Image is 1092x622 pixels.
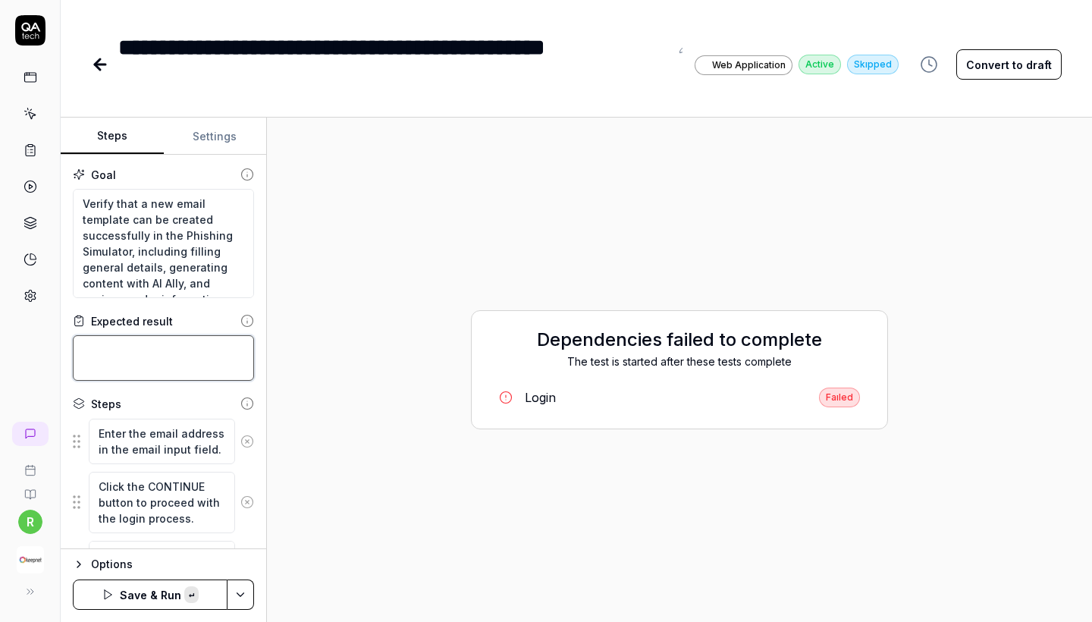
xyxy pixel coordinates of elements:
[819,388,860,407] div: Faıled
[91,555,254,573] div: Options
[73,555,254,573] button: Options
[235,426,259,457] button: Remove step
[73,580,227,610] button: Save & Run↵
[525,388,556,407] div: Login
[911,49,947,80] button: View version history
[235,487,259,517] button: Remove step
[6,452,54,476] a: Book a call with us
[91,313,173,329] div: Expected result
[235,548,259,579] button: Remove step
[184,586,199,603] kbd: ↵
[695,55,792,75] a: Web Application
[61,118,164,155] button: Steps
[847,55,899,74] div: Skıpped
[956,49,1062,80] button: Convert to draft
[487,326,872,353] h2: Dependencies failed to complete
[91,396,121,412] div: Steps
[17,546,44,573] img: Keepnet Logo
[73,418,254,465] div: Suggestions
[6,476,54,501] a: Documentation
[18,510,42,534] button: r
[487,353,872,369] div: The test is started after these tests complete
[6,534,54,576] button: Keepnet Logo
[487,382,872,413] a: LoginFaıled
[712,58,786,72] span: Web Application
[91,167,116,183] div: Goal
[73,540,254,587] div: Suggestions
[799,55,841,74] div: Active
[12,422,49,446] a: New conversation
[73,471,254,534] div: Suggestions
[164,118,267,155] button: Settings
